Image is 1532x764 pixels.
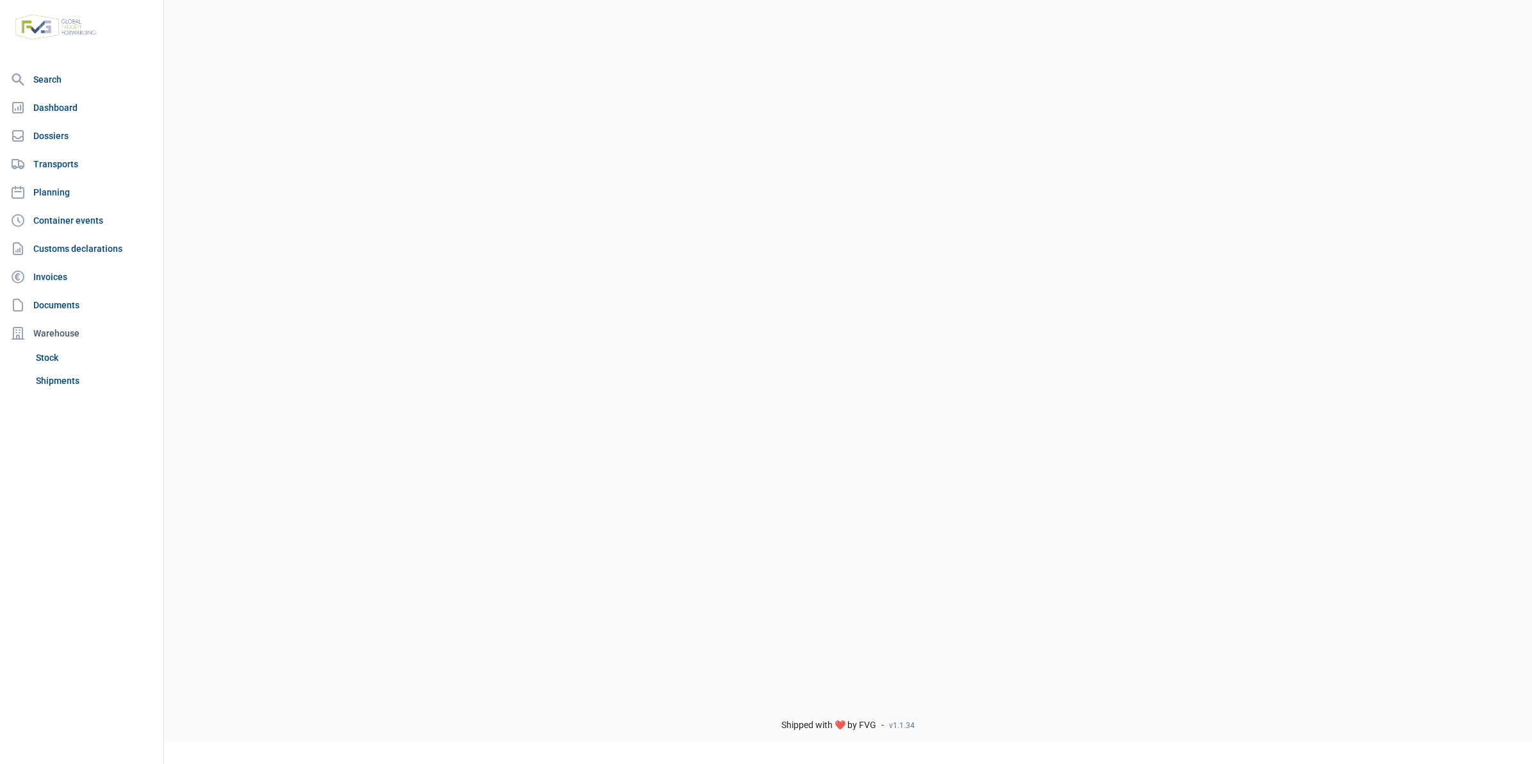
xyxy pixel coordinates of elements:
span: Shipped with ❤️ by FVG [781,720,876,731]
a: Dashboard [5,95,158,120]
a: Search [5,67,158,92]
a: Dossiers [5,123,158,149]
a: Stock [31,346,158,369]
a: Shipments [31,369,158,392]
img: FVG - Global freight forwarding [10,10,101,45]
a: Customs declarations [5,236,158,262]
a: Planning [5,179,158,205]
a: Documents [5,292,158,318]
a: Invoices [5,264,158,290]
div: Warehouse [5,320,158,346]
span: - [881,720,884,731]
a: Transports [5,151,158,177]
a: Container events [5,208,158,233]
span: v1.1.34 [889,720,915,731]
